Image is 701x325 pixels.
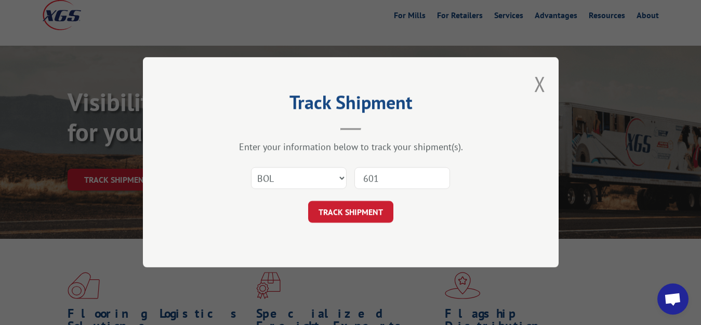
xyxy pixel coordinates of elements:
input: Number(s) [354,168,450,189]
button: Close modal [534,70,546,98]
button: TRACK SHIPMENT [308,201,393,223]
a: Open chat [657,283,689,315]
div: Enter your information below to track your shipment(s). [195,141,507,153]
h2: Track Shipment [195,95,507,115]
